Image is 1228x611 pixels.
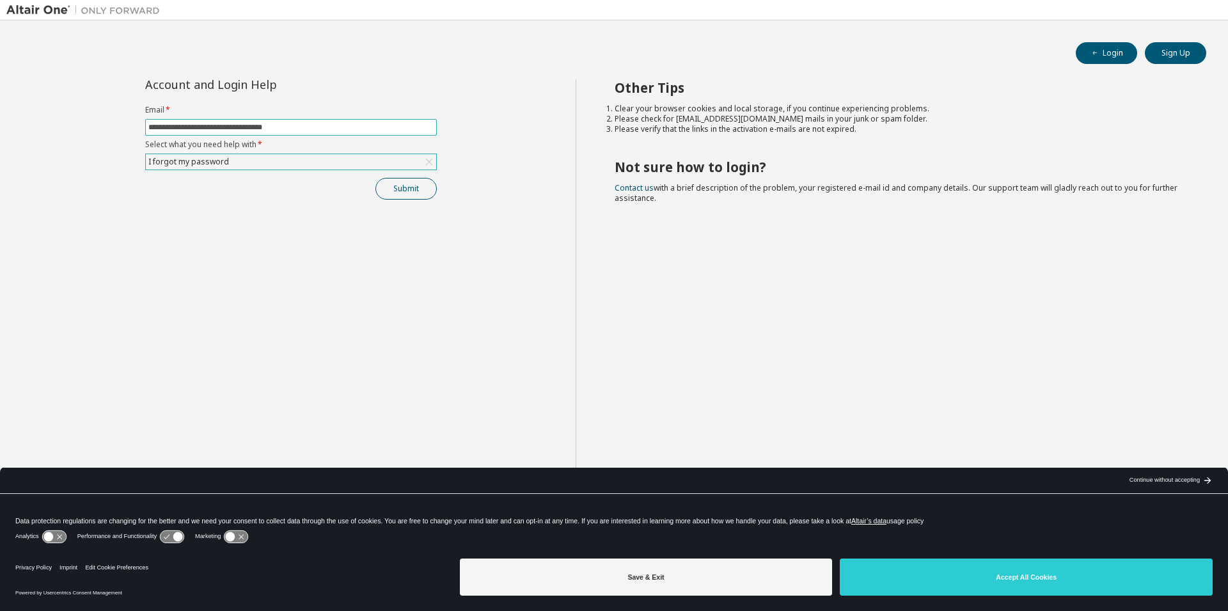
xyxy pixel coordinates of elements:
span: with a brief description of the problem, your registered e-mail id and company details. Our suppo... [615,182,1177,203]
div: I forgot my password [146,154,436,170]
button: Login [1076,42,1137,64]
h2: Other Tips [615,79,1184,96]
h2: Not sure how to login? [615,159,1184,175]
div: I forgot my password [146,155,231,169]
li: Please verify that the links in the activation e-mails are not expired. [615,124,1184,134]
a: Contact us [615,182,654,193]
img: Altair One [6,4,166,17]
button: Sign Up [1145,42,1206,64]
div: Account and Login Help [145,79,379,90]
button: Submit [375,178,437,200]
label: Select what you need help with [145,139,437,150]
label: Email [145,105,437,115]
li: Clear your browser cookies and local storage, if you continue experiencing problems. [615,104,1184,114]
li: Please check for [EMAIL_ADDRESS][DOMAIN_NAME] mails in your junk or spam folder. [615,114,1184,124]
